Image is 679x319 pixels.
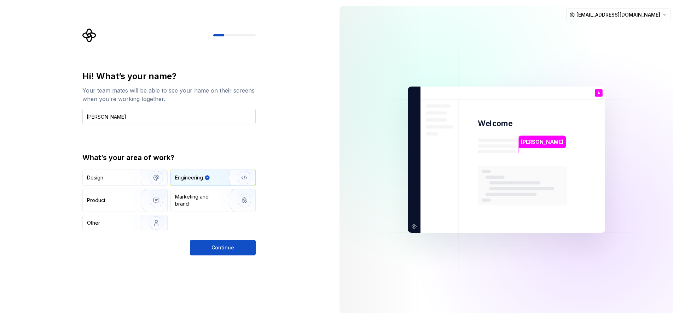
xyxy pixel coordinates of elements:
[82,153,256,163] div: What’s your area of work?
[576,11,660,18] span: [EMAIL_ADDRESS][DOMAIN_NAME]
[175,193,223,207] div: Marketing and brand
[190,240,256,255] button: Continue
[82,71,256,82] div: Hi! What’s your name?
[87,174,103,181] div: Design
[82,28,97,42] svg: Supernova Logo
[566,8,671,21] button: [EMAIL_ADDRESS][DOMAIN_NAME]
[82,109,256,124] input: Han Solo
[82,86,256,103] div: Your team mates will be able to see your name on their screens when you’re working together.
[597,91,600,95] p: A
[87,197,105,204] div: Product
[521,138,563,146] p: [PERSON_NAME]
[478,118,512,129] p: Welcome
[87,219,100,226] div: Other
[175,174,203,181] div: Engineering
[211,244,234,251] span: Continue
